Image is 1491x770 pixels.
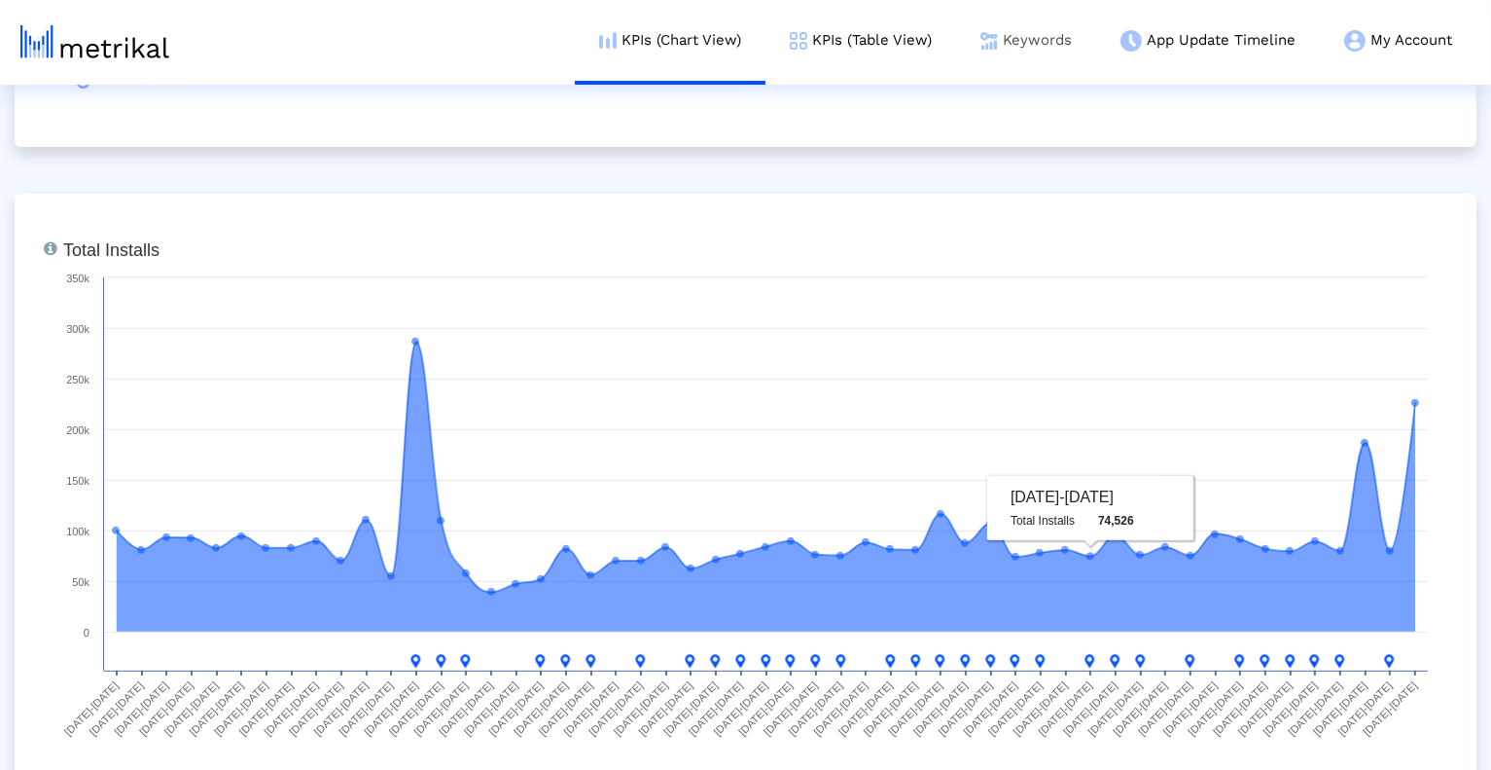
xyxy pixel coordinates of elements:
[980,32,998,50] img: keywords.png
[137,679,195,738] text: [DATE]-[DATE]
[66,424,89,436] text: 200k
[811,679,870,738] text: [DATE]-[DATE]
[1260,679,1319,738] text: [DATE]-[DATE]
[112,679,170,738] text: [DATE]-[DATE]
[1311,679,1369,738] text: [DATE]-[DATE]
[287,679,345,738] text: [DATE]-[DATE]
[1344,30,1366,52] img: my-account-menu-icon.png
[237,679,296,738] text: [DATE]-[DATE]
[1111,679,1169,738] text: [DATE]-[DATE]
[537,679,595,738] text: [DATE]-[DATE]
[937,679,995,738] text: [DATE]-[DATE]
[1120,30,1142,52] img: app-update-menu-icon.png
[790,32,807,50] img: kpi-table-menu-icon.png
[1335,679,1394,738] text: [DATE]-[DATE]
[387,679,445,738] text: [DATE]-[DATE]
[1136,679,1194,738] text: [DATE]-[DATE]
[661,679,720,738] text: [DATE]-[DATE]
[836,679,895,738] text: [DATE]-[DATE]
[862,679,920,738] text: [DATE]-[DATE]
[886,679,944,738] text: [DATE]-[DATE]
[687,679,745,738] text: [DATE]-[DATE]
[337,679,395,738] text: [DATE]-[DATE]
[66,273,89,284] text: 350k
[786,679,844,738] text: [DATE]-[DATE]
[986,679,1045,738] text: [DATE]-[DATE]
[736,679,795,738] text: [DATE]-[DATE]
[312,679,371,738] text: [DATE]-[DATE]
[486,679,545,738] text: [DATE]-[DATE]
[1161,679,1220,738] text: [DATE]-[DATE]
[1186,679,1244,738] text: [DATE]-[DATE]
[162,679,221,738] text: [DATE]-[DATE]
[62,679,121,738] text: [DATE]-[DATE]
[599,32,617,49] img: kpi-chart-menu-icon.png
[362,679,420,738] text: [DATE]-[DATE]
[561,679,620,738] text: [DATE]-[DATE]
[187,679,245,738] text: [DATE]-[DATE]
[1012,679,1070,738] text: [DATE]-[DATE]
[1236,679,1295,738] text: [DATE]-[DATE]
[20,25,169,58] img: metrical-logo-light.png
[961,679,1019,738] text: [DATE]-[DATE]
[1086,679,1145,738] text: [DATE]-[DATE]
[1061,679,1119,738] text: [DATE]-[DATE]
[1286,679,1344,738] text: [DATE]-[DATE]
[612,679,670,738] text: [DATE]-[DATE]
[512,679,570,738] text: [DATE]-[DATE]
[711,679,769,738] text: [DATE]-[DATE]
[437,679,495,738] text: [DATE]-[DATE]
[1361,679,1419,738] text: [DATE]-[DATE]
[63,240,160,260] tspan: Total Installs
[411,679,470,738] text: [DATE]-[DATE]
[212,679,270,738] text: [DATE]-[DATE]
[66,526,89,537] text: 100k
[762,679,820,738] text: [DATE]-[DATE]
[84,627,89,639] text: 0
[262,679,320,738] text: [DATE]-[DATE]
[911,679,970,738] text: [DATE]-[DATE]
[1211,679,1269,738] text: [DATE]-[DATE]
[66,374,89,385] text: 250k
[636,679,694,738] text: [DATE]-[DATE]
[66,323,89,335] text: 300k
[87,679,145,738] text: [DATE]-[DATE]
[586,679,645,738] text: [DATE]-[DATE]
[462,679,520,738] text: [DATE]-[DATE]
[72,576,89,588] text: 50k
[66,475,89,487] text: 150k
[1036,679,1094,738] text: [DATE]-[DATE]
